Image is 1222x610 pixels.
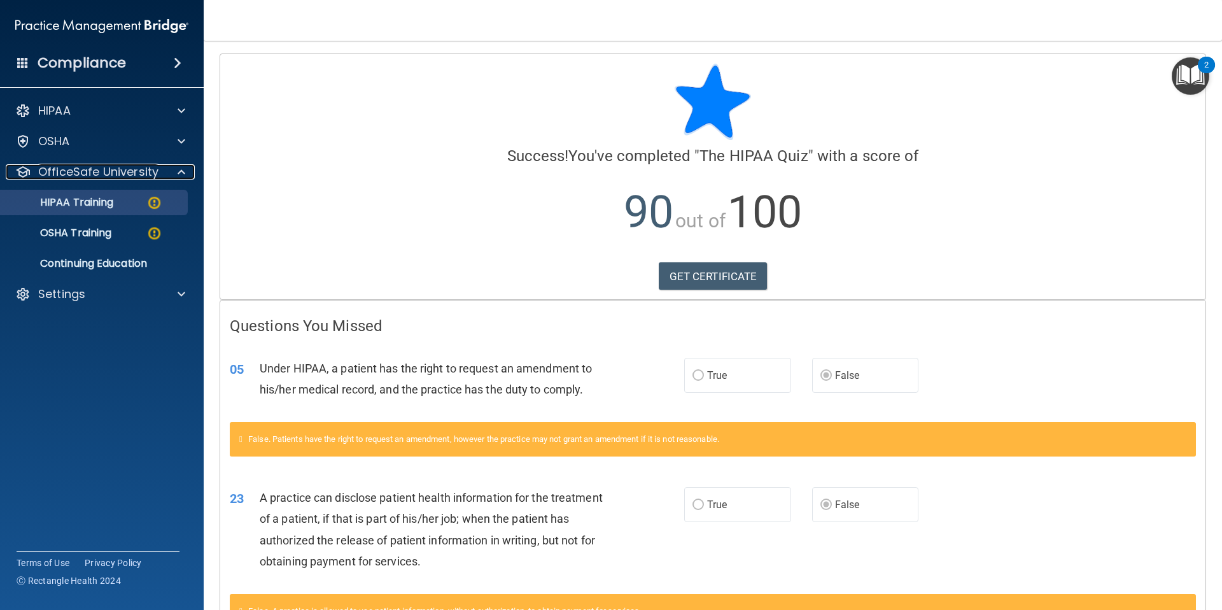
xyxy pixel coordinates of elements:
[1158,522,1207,571] iframe: Drift Widget Chat Controller
[230,318,1196,334] h4: Questions You Missed
[230,362,244,377] span: 05
[699,147,808,165] span: The HIPAA Quiz
[507,147,569,165] span: Success!
[85,557,142,569] a: Privacy Policy
[692,500,704,510] input: True
[17,574,121,587] span: Ⓒ Rectangle Health 2024
[15,13,188,39] img: PMB logo
[15,103,185,118] a: HIPAA
[8,227,111,239] p: OSHA Training
[15,164,185,180] a: OfficeSafe University
[659,262,768,290] a: GET CERTIFICATE
[8,196,113,209] p: HIPAA Training
[8,257,182,270] p: Continuing Education
[38,54,126,72] h4: Compliance
[624,186,673,238] span: 90
[835,369,860,381] span: False
[707,369,727,381] span: True
[675,209,726,232] span: out of
[17,557,69,569] a: Terms of Use
[727,186,802,238] span: 100
[260,491,603,568] span: A practice can disclose patient health information for the treatment of a patient, if that is par...
[38,164,158,180] p: OfficeSafe University
[260,362,592,396] span: Under HIPAA, a patient has the right to request an amendment to his/her medical record, and the p...
[38,103,71,118] p: HIPAA
[146,195,162,211] img: warning-circle.0cc9ac19.png
[692,371,704,381] input: True
[230,491,244,506] span: 23
[146,225,162,241] img: warning-circle.0cc9ac19.png
[820,500,832,510] input: False
[835,499,860,511] span: False
[1204,65,1209,82] div: 2
[15,287,185,302] a: Settings
[15,134,185,149] a: OSHA
[707,499,727,511] span: True
[230,148,1196,164] h4: You've completed " " with a score of
[38,287,85,302] p: Settings
[248,434,719,444] span: False. Patients have the right to request an amendment, however the practice may not grant an ame...
[38,134,70,149] p: OSHA
[675,64,751,140] img: blue-star-rounded.9d042014.png
[1172,57,1209,95] button: Open Resource Center, 2 new notifications
[820,371,832,381] input: False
